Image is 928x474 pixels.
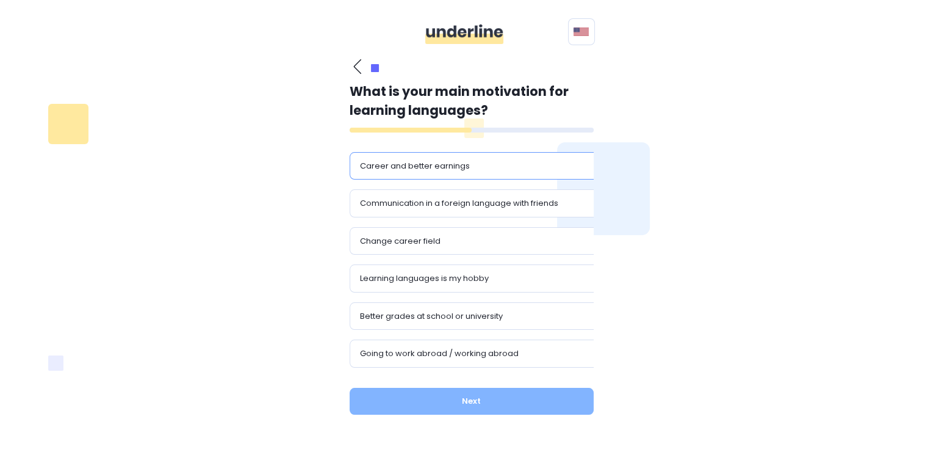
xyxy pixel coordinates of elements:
p: Better grades at school or university [360,310,503,323]
img: ddgMu+Zv+CXDCfumCWfsmuPlDdRfDDxAd9LAAAAAAElFTkSuQmCC [425,24,503,44]
p: Learning languages is my hobby [360,272,489,285]
button: Next [350,388,594,415]
p: Career and better earnings [360,160,470,172]
p: Going to work abroad / working abroad [360,348,519,360]
img: svg+xml;base64,PHN2ZyB4bWxucz0iaHR0cDovL3d3dy53My5vcmcvMjAwMC9zdmciIHhtbG5zOnhsaW5rPSJodHRwOi8vd3... [574,27,589,37]
p: Communication in a foreign language with friends [360,197,558,210]
p: Change career field [360,235,441,247]
p: What is your main motivation for learning languages? [350,82,594,120]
